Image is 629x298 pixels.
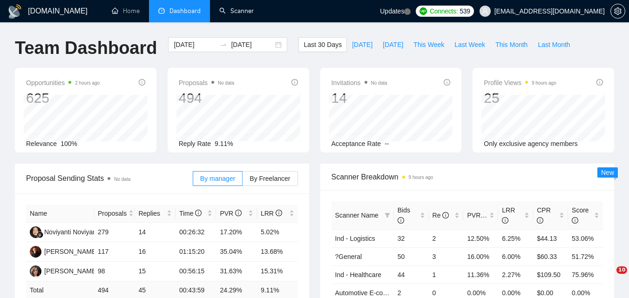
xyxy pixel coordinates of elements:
span: Connects: [430,6,458,16]
span: Score [572,206,589,224]
time: 9 hours ago [532,80,556,86]
a: ?General [335,253,362,260]
button: Last Week [449,37,490,52]
span: 9.11% [215,140,233,147]
td: 15 [135,262,176,281]
span: No data [114,177,130,182]
td: 3 [429,247,464,265]
td: 2 [429,229,464,247]
span: Re [433,212,449,219]
span: Replies [138,208,165,219]
td: 50 [394,247,429,265]
span: 100% [61,140,77,147]
span: user [482,8,488,14]
button: setting [610,4,625,19]
span: setting [611,7,625,15]
span: Scanner Name [335,212,379,219]
span: LRR [261,210,282,217]
td: $44.13 [533,229,568,247]
td: 31.63% [216,262,257,281]
a: KA[PERSON_NAME] [30,267,98,274]
span: info-circle [444,79,450,86]
span: By manager [200,175,235,182]
span: info-circle [276,210,282,216]
span: [DATE] [383,40,403,50]
button: [DATE] [347,37,378,52]
td: 01:15:20 [176,242,216,262]
span: CPR [537,206,551,224]
td: 14 [135,223,176,242]
th: Proposals [94,205,135,223]
a: Automotive E-commerce [335,289,406,297]
th: Name [26,205,94,223]
span: Last 30 Days [304,40,342,50]
span: -- [385,140,389,147]
td: 16 [135,242,176,262]
span: New [601,169,614,176]
h1: Team Dashboard [15,37,157,59]
span: Scanner Breakdown [331,171,603,183]
div: 625 [26,89,100,107]
span: info-circle [398,217,404,224]
input: End date [231,40,273,50]
td: 13.68% [257,242,298,262]
span: 539 [460,6,470,16]
span: Proposal Sending Stats [26,172,193,184]
span: This Week [413,40,444,50]
button: Last 30 Days [298,37,347,52]
td: 53.06% [568,229,603,247]
span: Time [179,210,202,217]
span: Profile Views [484,77,556,88]
div: [PERSON_NAME] [44,266,98,276]
td: $109.50 [533,265,568,284]
div: [PERSON_NAME] [44,246,98,257]
span: Bids [398,206,410,224]
img: logo [7,4,22,19]
span: Acceptance Rate [331,140,381,147]
span: PVR [467,212,489,219]
span: Updates [380,7,404,15]
time: 2 hours ago [75,80,100,86]
button: This Week [408,37,449,52]
th: Replies [135,205,176,223]
span: info-circle [502,217,508,224]
span: No data [218,80,234,86]
td: 75.96% [568,265,603,284]
td: $60.33 [533,247,568,265]
td: 17.20% [216,223,257,242]
span: No data [371,80,387,86]
span: Proposals [98,208,127,219]
button: Last Month [533,37,575,52]
span: Invitations [331,77,387,88]
div: Noviyanti Noviyanti [44,227,100,237]
a: searchScanner [219,7,254,15]
button: This Month [490,37,533,52]
span: This Month [495,40,528,50]
td: 279 [94,223,135,242]
td: 51.72% [568,247,603,265]
td: 15.31% [257,262,298,281]
td: 6.00% [498,247,533,265]
time: 9 hours ago [409,175,433,180]
span: filter [383,208,392,222]
span: info-circle [195,210,202,216]
a: Ind - Healthcare [335,271,382,278]
img: gigradar-bm.png [37,232,43,238]
td: 00:56:15 [176,262,216,281]
span: LRR [502,206,515,224]
td: 16.00% [463,247,498,265]
img: AS [30,246,41,258]
span: Only exclusive agency members [484,140,578,147]
a: AS[PERSON_NAME] [30,247,98,255]
span: By Freelancer [250,175,290,182]
span: info-circle [235,210,242,216]
span: Opportunities [26,77,100,88]
div: 25 [484,89,556,107]
td: 32 [394,229,429,247]
td: 117 [94,242,135,262]
td: 1 [429,265,464,284]
a: Ind - Logistics [335,235,375,242]
span: info-circle [572,217,578,224]
span: [DATE] [352,40,372,50]
span: info-circle [596,79,603,86]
